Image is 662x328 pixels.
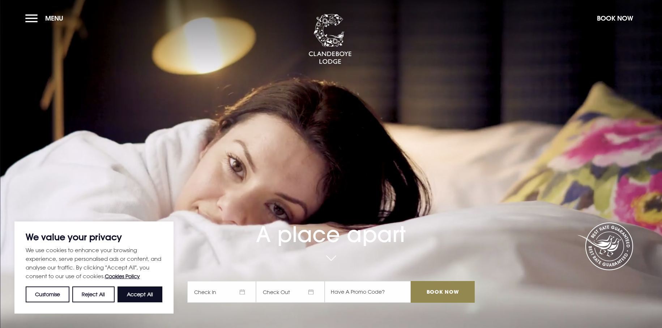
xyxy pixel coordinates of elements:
p: We value your privacy [26,233,162,241]
input: Have A Promo Code? [325,281,411,303]
img: Clandeboye Lodge [308,14,352,65]
button: Customise [26,286,69,302]
button: Menu [25,10,67,26]
button: Book Now [593,10,637,26]
span: Check Out [256,281,325,303]
span: Menu [45,14,63,22]
div: We value your privacy [14,221,174,314]
span: Check In [187,281,256,303]
button: Accept All [118,286,162,302]
a: Cookies Policy [105,273,140,279]
h1: A place apart [187,202,474,247]
button: Reject All [72,286,114,302]
input: Book Now [411,281,474,303]
p: We use cookies to enhance your browsing experience, serve personalised ads or content, and analys... [26,246,162,281]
